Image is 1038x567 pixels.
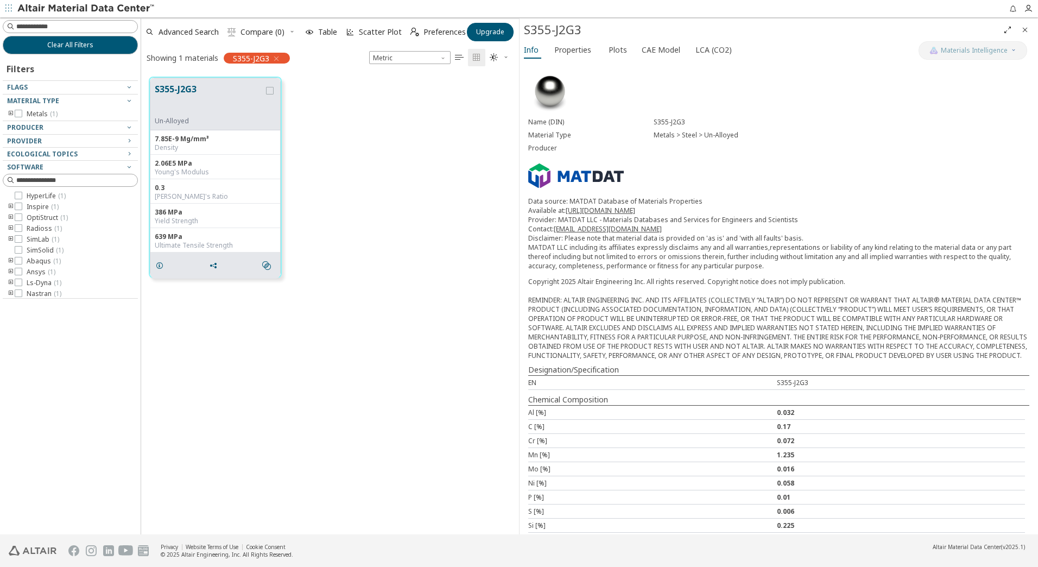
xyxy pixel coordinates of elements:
[524,21,999,39] div: S355-J2G3
[695,41,732,59] span: LCA (CO2)
[27,279,61,287] span: Ls-Dyna
[3,94,138,108] button: Material Type
[777,436,1026,445] div: 0.072
[7,268,15,276] i: toogle group
[933,543,1025,551] div: (v2025.1)
[27,224,62,233] span: Radioss
[54,278,61,287] span: ( 1 )
[528,436,777,445] div: Cr [%]
[528,478,777,488] div: Ni [%]
[233,53,269,63] span: S355-J2G3
[528,144,654,153] div: Producer
[141,69,519,534] div: grid
[54,224,62,233] span: ( 1 )
[7,289,15,298] i: toogle group
[56,245,64,255] span: ( 1 )
[48,267,55,276] span: ( 1 )
[919,41,1027,60] button: AI CopilotMaterials Intelligence
[246,543,286,551] a: Cookie Consent
[528,118,654,127] div: Name (DIN)
[3,121,138,134] button: Producer
[609,41,627,59] span: Plots
[524,41,539,59] span: Info
[528,277,1029,360] div: Copyright 2025 Altair Engineering Inc. All rights reserved. Copyright notice does not imply publi...
[528,521,777,530] div: Si [%]
[204,255,227,276] button: Share
[566,206,635,215] a: [URL][DOMAIN_NAME]
[155,192,276,201] div: [PERSON_NAME]'s Ratio
[155,168,276,177] div: Young's Modulus
[369,51,451,64] div: Unit System
[155,159,276,168] div: 2.06E5 MPa
[777,493,1026,502] div: 0.01
[528,408,777,417] div: Al [%]
[7,110,15,118] i: toogle group
[155,241,276,250] div: Ultimate Tensile Strength
[53,256,61,266] span: ( 1 )
[50,109,58,118] span: ( 1 )
[7,149,78,159] span: Ecological Topics
[933,543,1001,551] span: Altair Material Data Center
[642,41,680,59] span: CAE Model
[490,53,498,62] i: 
[472,53,481,62] i: 
[147,53,218,63] div: Showing 1 materials
[528,70,572,114] img: Material Type Image
[468,49,485,66] button: Tile View
[155,208,276,217] div: 386 MPa
[27,257,61,266] span: Abaqus
[528,422,777,431] div: C [%]
[777,422,1026,431] div: 0.17
[17,3,156,14] img: Altair Material Data Center
[257,255,280,276] button: Similar search
[999,21,1016,39] button: Full Screen
[777,408,1026,417] div: 0.032
[47,41,93,49] span: Clear All Filters
[51,202,59,211] span: ( 1 )
[467,23,514,41] button: Upgrade
[777,507,1026,516] div: 0.006
[3,148,138,161] button: Ecological Topics
[155,232,276,241] div: 639 MPa
[54,289,61,298] span: ( 1 )
[7,203,15,211] i: toogle group
[528,163,624,188] img: Logo - Provider
[528,364,1029,375] div: Designation/Specification
[941,46,1008,55] span: Materials Intelligence
[359,28,402,36] span: Scatter Plot
[777,450,1026,459] div: 1.235
[7,213,15,222] i: toogle group
[7,162,43,172] span: Software
[7,83,28,92] span: Flags
[423,28,466,36] span: Preferences
[161,543,178,551] a: Privacy
[369,51,451,64] span: Metric
[7,224,15,233] i: toogle group
[3,81,138,94] button: Flags
[186,543,238,551] a: Website Terms of Use
[7,257,15,266] i: toogle group
[528,378,777,387] div: EN
[27,235,59,244] span: SimLab
[455,53,464,62] i: 
[476,28,504,36] span: Upgrade
[654,118,1029,127] div: S355-J2G3
[155,83,264,117] button: S355-J2G3
[27,192,66,200] span: HyperLife
[150,255,173,276] button: Details
[528,493,777,502] div: P [%]
[929,46,938,55] img: AI Copilot
[777,521,1026,530] div: 0.225
[485,49,514,66] button: Theme
[58,191,66,200] span: ( 1 )
[52,235,59,244] span: ( 1 )
[1016,21,1034,39] button: Close
[60,213,68,222] span: ( 1 )
[410,28,419,36] i: 
[27,289,61,298] span: Nastran
[240,28,284,36] span: Compare (0)
[155,135,276,143] div: 7.85E-9 Mg/mm³
[777,478,1026,488] div: 0.058
[155,184,276,192] div: 0.3
[159,28,219,36] span: Advanced Search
